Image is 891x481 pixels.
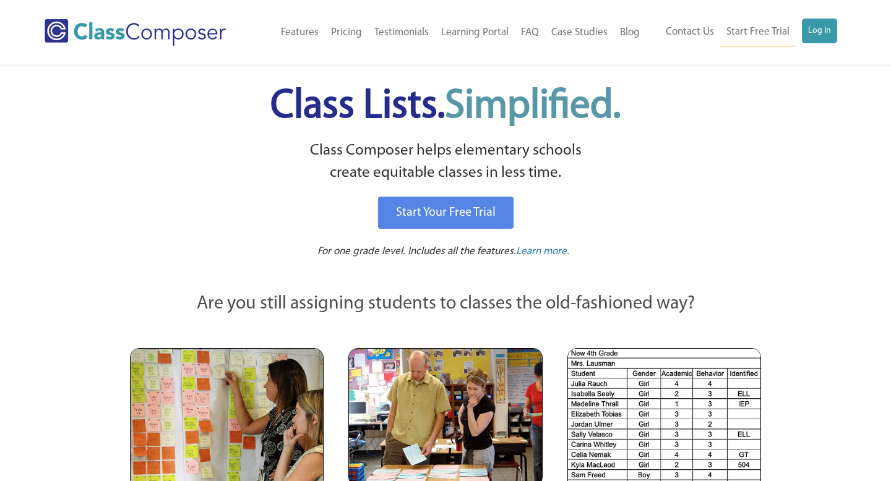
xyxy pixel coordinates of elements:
[614,19,646,46] a: Blog
[368,19,435,46] a: Testimonials
[317,246,516,257] span: For one grade level. Includes all the features.
[646,19,837,46] nav: Header Menu
[130,291,761,318] p: Are you still assigning students to classes the old-fashioned way?
[720,19,796,46] a: Start Free Trial
[128,140,763,185] p: Class Composer helps elementary schools create equitable classes in less time.
[396,206,496,219] span: Start Your Free Trial
[378,197,514,229] a: Start Your Free Trial
[45,19,226,46] img: Class Composer
[660,19,720,46] a: Contact Us
[275,19,325,46] a: Features
[445,87,621,127] span: Simplified.
[545,19,614,46] a: Case Studies
[435,19,515,46] a: Learning Portal
[802,19,837,43] a: Log In
[516,244,569,260] a: Learn more.
[270,87,621,127] span: Class Lists.
[254,19,646,46] nav: Header Menu
[515,19,545,46] a: FAQ
[516,246,569,257] span: Learn more.
[325,19,368,46] a: Pricing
